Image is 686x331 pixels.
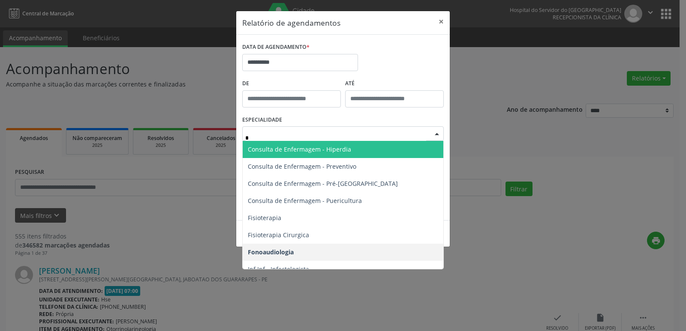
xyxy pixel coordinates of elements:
span: Fonoaudiologia [248,248,294,256]
button: Close [433,11,450,32]
span: Inf.Inf - Infectologista [248,265,309,273]
span: Consulta de Enfermagem - Preventivo [248,162,356,170]
label: De [242,77,341,90]
h5: Relatório de agendamentos [242,17,340,28]
span: Consulta de Enfermagem - Hiperdia [248,145,351,153]
span: Consulta de Enfermagem - Pré-[GEOGRAPHIC_DATA] [248,179,398,188]
span: Fisioterapia [248,214,281,222]
label: ESPECIALIDADE [242,113,282,127]
span: Consulta de Enfermagem - Puericultura [248,197,362,205]
label: DATA DE AGENDAMENTO [242,41,310,54]
label: ATÉ [345,77,444,90]
span: Fisioterapia Cirurgica [248,231,309,239]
